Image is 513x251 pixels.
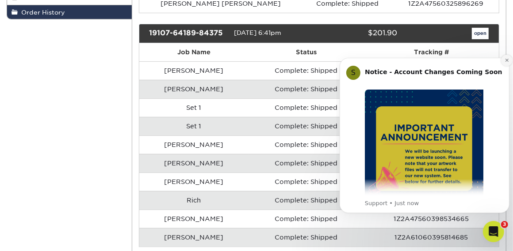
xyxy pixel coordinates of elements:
td: [PERSON_NAME] [139,154,249,172]
td: Set 1 [139,117,249,135]
td: Complete: Shipped [249,61,364,80]
th: Tracking # [364,43,499,61]
iframe: Intercom notifications message [336,47,513,247]
td: Complete: Shipped [249,210,364,228]
td: [PERSON_NAME] [139,228,249,247]
td: Complete: Shipped [249,80,364,98]
td: [PERSON_NAME] [139,210,249,228]
td: Complete: Shipped [249,172,364,191]
td: Complete: Shipped [249,228,364,247]
td: Complete: Shipped [249,191,364,210]
td: Complete: Shipped [249,154,364,172]
td: Set 1 [139,98,249,117]
div: 19107-64189-84375 [143,28,234,39]
iframe: Intercom live chat [483,221,504,242]
div: $201.90 [312,28,404,39]
td: Complete: Shipped [249,135,364,154]
span: Order History [18,9,65,16]
span: 3 [501,221,508,228]
td: Rich [139,191,249,210]
td: Complete: Shipped [249,117,364,135]
td: [PERSON_NAME] [139,172,249,191]
a: open [472,28,489,39]
a: Order History [7,5,132,19]
th: Job Name [139,43,249,61]
td: [PERSON_NAME] [139,80,249,98]
td: [PERSON_NAME] [139,135,249,154]
span: [DATE] 6:41pm [234,29,281,36]
td: [PERSON_NAME] [139,61,249,80]
td: Complete: Shipped [249,98,364,117]
th: Status [249,43,364,61]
